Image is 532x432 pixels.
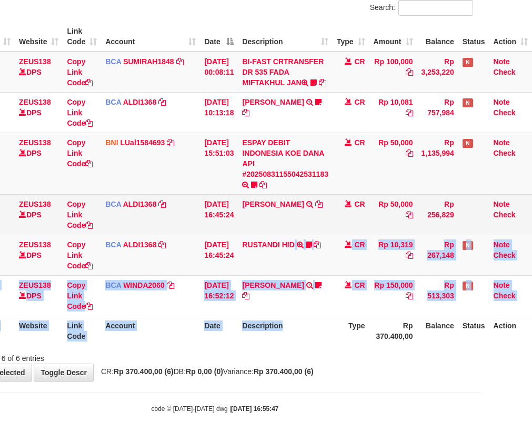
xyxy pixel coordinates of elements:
a: Note [494,138,510,147]
a: ZEUS138 [19,240,51,249]
td: Rp 50,000 [369,194,417,235]
td: Rp 513,303 [417,275,458,316]
th: Description [238,316,333,346]
a: Copy ESPAY DEBIT INDONESIA KOE DANA API #20250831155042531183 to clipboard [259,180,267,189]
td: Rp 267,148 [417,235,458,275]
a: Check [494,251,516,259]
td: Rp 10,319 [369,235,417,275]
th: Status [458,22,489,52]
th: Type [333,316,369,346]
a: LUal1584693 [120,138,165,147]
a: Copy Rp 10,081 to clipboard [406,108,413,117]
th: Date [200,316,238,346]
td: Rp 757,984 [417,92,458,133]
a: ESPAY DEBIT INDONESIA KOE DANA API #20250831155042531183 [242,138,328,178]
a: Note [494,200,510,208]
a: [PERSON_NAME] [242,200,304,208]
a: Copy Link Code [67,200,93,229]
a: Copy Rp 50,000 to clipboard [406,210,413,219]
a: Copy Link Code [67,138,93,168]
td: Rp 1,135,994 [417,133,458,194]
th: Account: activate to sort column ascending [101,22,200,52]
th: Amount: activate to sort column ascending [369,22,417,52]
th: Description: activate to sort column ascending [238,22,333,52]
a: Copy ISMULLAH SARAGIH to clipboard [242,292,249,300]
th: Balance [417,316,458,346]
th: Type: activate to sort column ascending [333,22,369,52]
a: Toggle Descr [34,364,94,381]
a: [PERSON_NAME] [242,281,304,289]
td: DPS [15,275,63,316]
a: Copy ALDI1368 to clipboard [158,200,166,208]
a: Copy Link Code [67,281,93,310]
a: Copy BI-FAST CRTRANSFER DR 535 FADA MIFTAKHUL JAN to clipboard [319,78,326,87]
span: BCA [105,98,121,106]
span: CR [354,281,365,289]
a: Copy Link Code [67,57,93,87]
td: Rp 100,000 [369,52,417,93]
a: Copy Rp 100,000 to clipboard [406,68,413,76]
span: BCA [105,57,121,66]
a: Check [494,149,516,157]
span: BNI [105,138,118,147]
a: SUMIRAH1848 [123,57,174,66]
a: Check [494,108,516,117]
strong: [DATE] 16:55:47 [231,405,278,413]
td: DPS [15,235,63,275]
a: Copy Rp 10,319 to clipboard [406,251,413,259]
a: RUSTANDI HID [242,240,294,249]
a: Copy Rp 50,000 to clipboard [406,149,413,157]
strong: Rp 370.400,00 (6) [254,367,314,376]
a: Copy RUSTANDI HID to clipboard [314,240,321,249]
td: Rp 3,253,220 [417,52,458,93]
a: Check [494,68,516,76]
a: ZEUS138 [19,281,51,289]
a: ZEUS138 [19,138,51,147]
a: Copy NOUVAL RAMADHAN to clipboard [315,200,323,208]
a: Copy LUal1584693 to clipboard [167,138,174,147]
span: BCA [105,200,121,208]
span: CR [354,98,365,106]
td: BI-FAST CRTRANSFER DR 535 FADA MIFTAKHUL JAN [238,52,333,93]
th: Link Code: activate to sort column ascending [63,22,101,52]
th: Link Code [63,316,101,346]
a: WINDA2060 [123,281,165,289]
a: Copy SUMIRAH1848 to clipboard [176,57,184,66]
a: Note [494,98,510,106]
td: [DATE] 16:45:24 [200,194,238,235]
span: Has Note [463,98,473,107]
a: Note [494,281,510,289]
a: ZEUS138 [19,200,51,208]
a: Note [494,57,510,66]
th: Website: activate to sort column ascending [15,22,63,52]
td: Rp 10,081 [369,92,417,133]
td: DPS [15,194,63,235]
th: Website [15,316,63,346]
td: DPS [15,52,63,93]
span: BCA [105,281,121,289]
a: Check [494,292,516,300]
a: Copy Link Code [67,240,93,270]
td: [DATE] 10:13:18 [200,92,238,133]
a: ALDI1368 [123,240,157,249]
td: [DATE] 16:52:12 [200,275,238,316]
span: CR: DB: Variance: [96,367,314,376]
span: Has Note [463,58,473,67]
a: ALDI1368 [123,200,157,208]
span: CR [354,240,365,249]
td: Rp 150,000 [369,275,417,316]
strong: Rp 370.400,00 (6) [114,367,174,376]
span: CR [354,57,365,66]
span: BCA [105,240,121,249]
span: Has Note [463,282,473,290]
th: Status [458,316,489,346]
span: Has Note [463,241,473,250]
span: CR [354,138,365,147]
a: [PERSON_NAME] [242,98,304,106]
a: ZEUS138 [19,98,51,106]
td: [DATE] 16:45:24 [200,235,238,275]
th: Account [101,316,200,346]
td: DPS [15,133,63,194]
a: Copy WINDA2060 to clipboard [167,281,174,289]
a: Check [494,210,516,219]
